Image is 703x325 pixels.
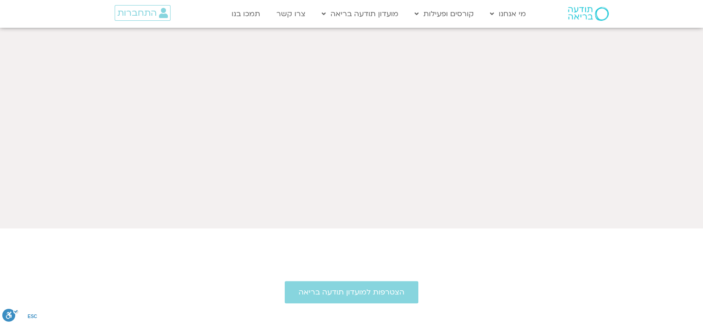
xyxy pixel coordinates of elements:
a: תמכו בנו [227,5,265,23]
span: הצטרפות למועדון תודעה בריאה [299,288,404,296]
a: מועדון תודעה בריאה [317,5,403,23]
img: תודעה בריאה [568,7,609,21]
a: הצטרפות למועדון תודעה בריאה [285,281,418,303]
a: צרו קשר [272,5,310,23]
a: התחברות [115,5,171,21]
span: התחברות [117,8,157,18]
a: קורסים ופעילות [410,5,478,23]
a: מי אנחנו [485,5,531,23]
